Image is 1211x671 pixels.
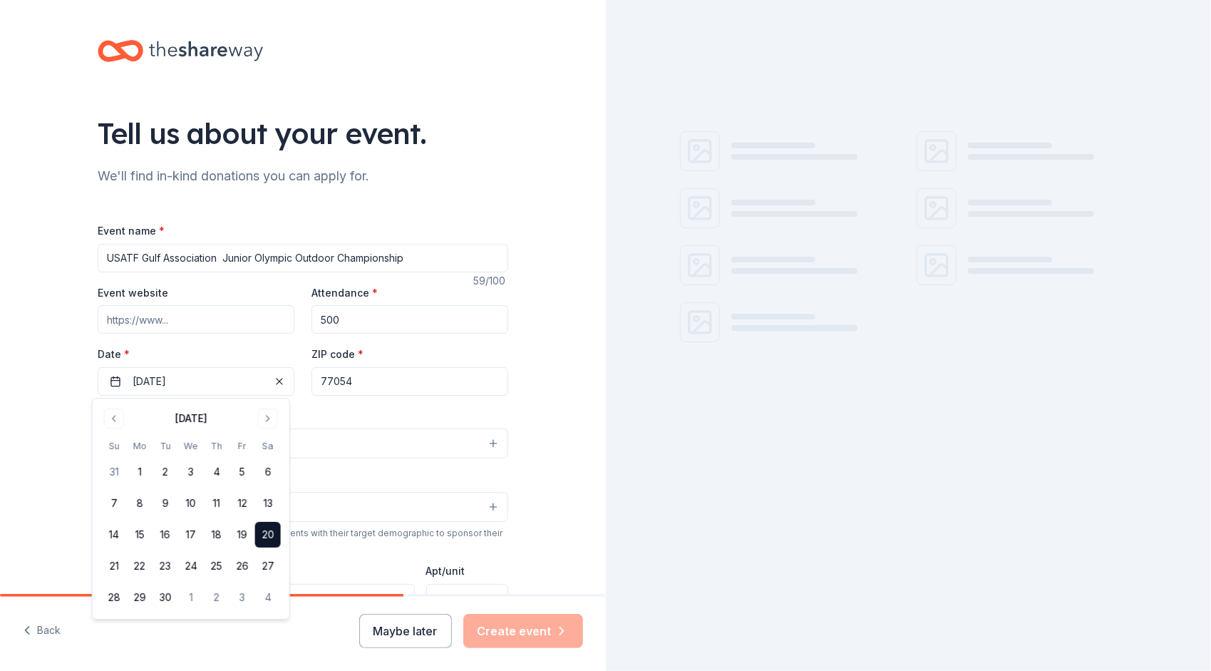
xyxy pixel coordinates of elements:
[153,522,178,548] button: 16
[255,553,281,579] button: 27
[178,459,204,485] button: 3
[98,429,508,459] button: Select
[311,347,364,362] label: ZIP code
[98,305,294,334] input: https://www...
[98,224,165,238] label: Event name
[255,491,281,516] button: 13
[204,553,230,579] button: 25
[426,584,508,613] input: #
[127,585,153,610] button: 29
[311,367,508,396] input: 12345 (U.S. only)
[473,272,508,290] div: 59 /100
[98,244,508,272] input: Spring Fundraiser
[98,367,294,396] button: [DATE]
[178,522,204,548] button: 17
[359,614,452,648] button: Maybe later
[153,439,178,454] th: Tuesday
[178,585,204,610] button: 1
[98,492,508,522] button: Select
[178,439,204,454] th: Wednesday
[204,585,230,610] button: 2
[98,113,508,153] div: Tell us about your event.
[127,553,153,579] button: 22
[101,553,127,579] button: 21
[98,165,508,188] div: We'll find in-kind donations you can apply for.
[230,522,255,548] button: 19
[101,522,127,548] button: 14
[204,439,230,454] th: Thursday
[153,553,178,579] button: 23
[101,459,127,485] button: 31
[255,439,281,454] th: Saturday
[204,459,230,485] button: 4
[101,585,127,610] button: 28
[98,347,294,362] label: Date
[98,286,168,300] label: Event website
[255,585,281,610] button: 4
[153,491,178,516] button: 9
[311,286,378,300] label: Attendance
[153,585,178,610] button: 30
[153,459,178,485] button: 2
[127,439,153,454] th: Monday
[204,522,230,548] button: 18
[23,616,61,646] button: Back
[127,522,153,548] button: 15
[127,459,153,485] button: 1
[104,409,124,429] button: Go to previous month
[204,491,230,516] button: 11
[101,491,127,516] button: 7
[178,491,204,516] button: 10
[230,459,255,485] button: 5
[101,439,127,454] th: Sunday
[175,410,207,427] div: [DATE]
[230,439,255,454] th: Friday
[258,409,278,429] button: Go to next month
[311,305,508,334] input: 20
[255,522,281,548] button: 20
[426,564,465,578] label: Apt/unit
[98,528,508,550] div: We use this information to help brands find events with their target demographic to sponsor their...
[127,491,153,516] button: 8
[230,585,255,610] button: 3
[255,459,281,485] button: 6
[230,553,255,579] button: 26
[230,491,255,516] button: 12
[178,553,204,579] button: 24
